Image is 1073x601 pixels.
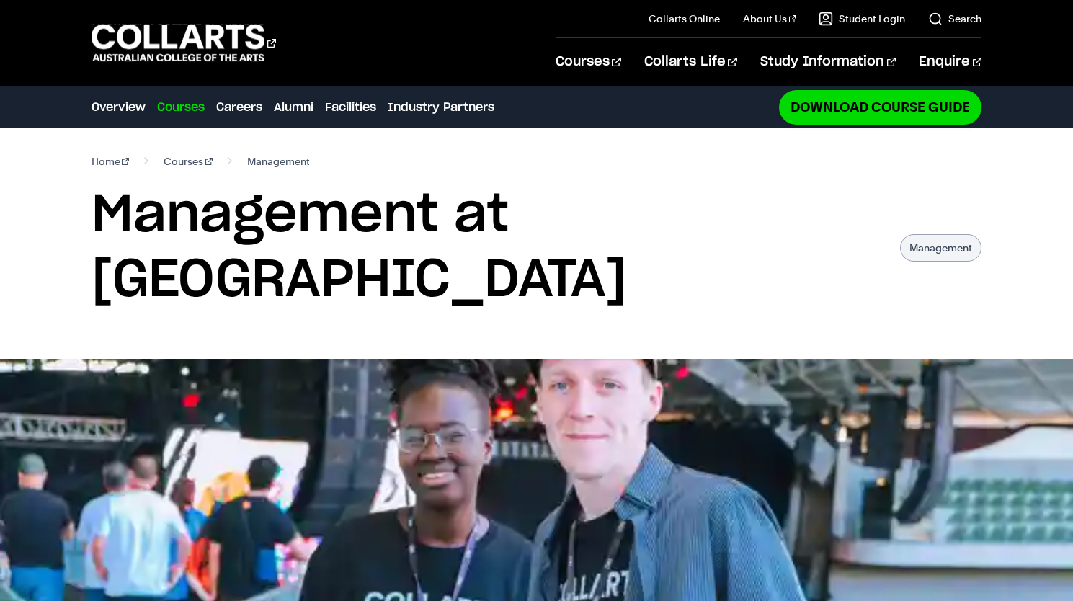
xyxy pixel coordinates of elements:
[247,151,310,172] span: Management
[900,234,981,262] p: Management
[274,99,313,116] a: Alumni
[743,12,796,26] a: About Us
[92,151,130,172] a: Home
[779,90,981,124] a: Download Course Guide
[928,12,981,26] a: Search
[92,22,276,63] div: Go to homepage
[644,38,737,86] a: Collarts Life
[556,38,621,86] a: Courses
[325,99,376,116] a: Facilities
[819,12,905,26] a: Student Login
[919,38,981,86] a: Enquire
[92,183,886,313] h1: Management at [GEOGRAPHIC_DATA]
[649,12,720,26] a: Collarts Online
[164,151,213,172] a: Courses
[388,99,494,116] a: Industry Partners
[216,99,262,116] a: Careers
[760,38,896,86] a: Study Information
[157,99,205,116] a: Courses
[92,99,146,116] a: Overview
